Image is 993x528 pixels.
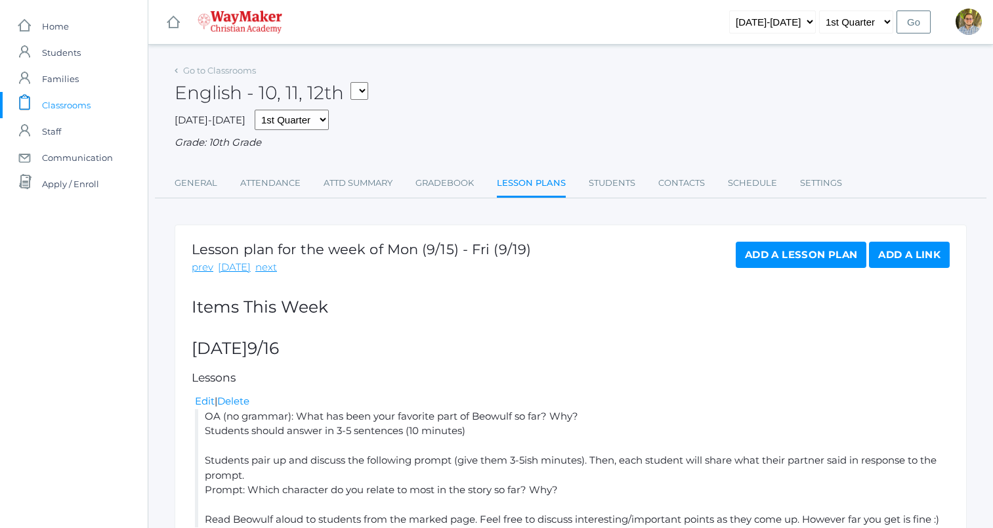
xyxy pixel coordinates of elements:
[175,114,245,126] span: [DATE]-[DATE]
[217,395,249,407] a: Delete
[195,394,950,409] div: |
[800,170,842,196] a: Settings
[897,11,931,33] input: Go
[255,260,277,275] a: next
[324,170,392,196] a: Attd Summary
[195,395,215,407] a: Edit
[956,9,982,35] div: Kylen Braileanu
[240,170,301,196] a: Attendance
[247,338,279,358] span: 9/16
[192,260,213,275] a: prev
[869,242,950,268] a: Add a Link
[175,83,368,103] h2: English - 10, 11, 12th
[497,170,566,198] a: Lesson Plans
[42,171,99,197] span: Apply / Enroll
[192,372,950,384] h5: Lessons
[42,13,69,39] span: Home
[192,340,950,358] h2: [DATE]
[42,144,113,171] span: Communication
[183,65,256,76] a: Go to Classrooms
[658,170,705,196] a: Contacts
[175,135,967,150] div: Grade: 10th Grade
[218,260,251,275] a: [DATE]
[42,92,91,118] span: Classrooms
[589,170,635,196] a: Students
[195,409,950,527] li: OA (no grammar): What has been your favorite part of Beowulf so far? Why? Students should answer ...
[42,118,61,144] span: Staff
[175,170,217,196] a: General
[42,66,79,92] span: Families
[192,242,531,257] h1: Lesson plan for the week of Mon (9/15) - Fri (9/19)
[728,170,777,196] a: Schedule
[192,298,950,317] h2: Items This Week
[736,242,866,268] a: Add a Lesson Plan
[198,11,282,33] img: waymaker-logo-stack-white-1602f2b1af18da31a5905e9982d058868370996dac5278e84edea6dabf9a3315.png
[42,39,81,66] span: Students
[415,170,474,196] a: Gradebook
